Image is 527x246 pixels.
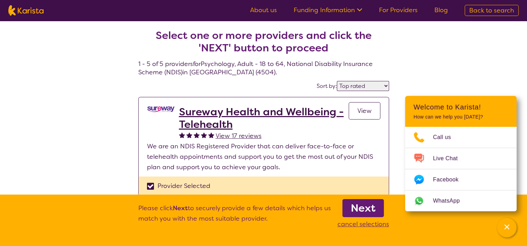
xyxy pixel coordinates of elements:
a: View 17 reviews [216,131,262,141]
img: Karista logo [8,5,44,16]
a: Sureway Health and Wellbeing - Telehealth [179,106,349,131]
span: Call us [433,132,459,142]
a: About us [250,6,277,14]
a: Blog [434,6,448,14]
b: Next [173,204,188,212]
span: WhatsApp [433,196,468,206]
a: Funding Information [294,6,362,14]
span: View [357,107,372,115]
img: fullstar [186,132,192,138]
a: For Providers [379,6,418,14]
span: View 17 reviews [216,132,262,140]
h2: Welcome to Karista! [413,103,508,111]
img: fullstar [194,132,200,138]
a: Back to search [465,5,519,16]
img: fullstar [201,132,207,138]
span: Live Chat [433,153,466,164]
a: View [349,102,380,120]
button: Channel Menu [497,218,517,237]
h4: 1 - 5 of 5 providers for Psychology , Adult - 18 to 64 , National Disability Insurance Scheme (ND... [138,13,389,76]
img: vgwqq8bzw4bddvbx0uac.png [147,106,175,113]
div: Channel Menu [405,96,517,211]
img: fullstar [179,132,185,138]
span: Back to search [469,6,514,15]
a: Next [342,199,384,217]
span: Facebook [433,174,467,185]
a: Web link opens in a new tab. [405,190,517,211]
p: cancel selections [338,219,389,229]
img: fullstar [208,132,214,138]
p: How can we help you [DATE]? [413,114,508,120]
p: We are an NDIS Registered Provider that can deliver face-to-face or telehealth appointments and s... [147,141,380,172]
p: Please click to securely provide a few details which helps us match you with the most suitable pr... [138,203,331,229]
b: Next [351,201,375,215]
label: Sort by: [317,82,337,90]
ul: Choose channel [405,127,517,211]
h2: Select one or more providers and click the 'NEXT' button to proceed [147,29,381,54]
